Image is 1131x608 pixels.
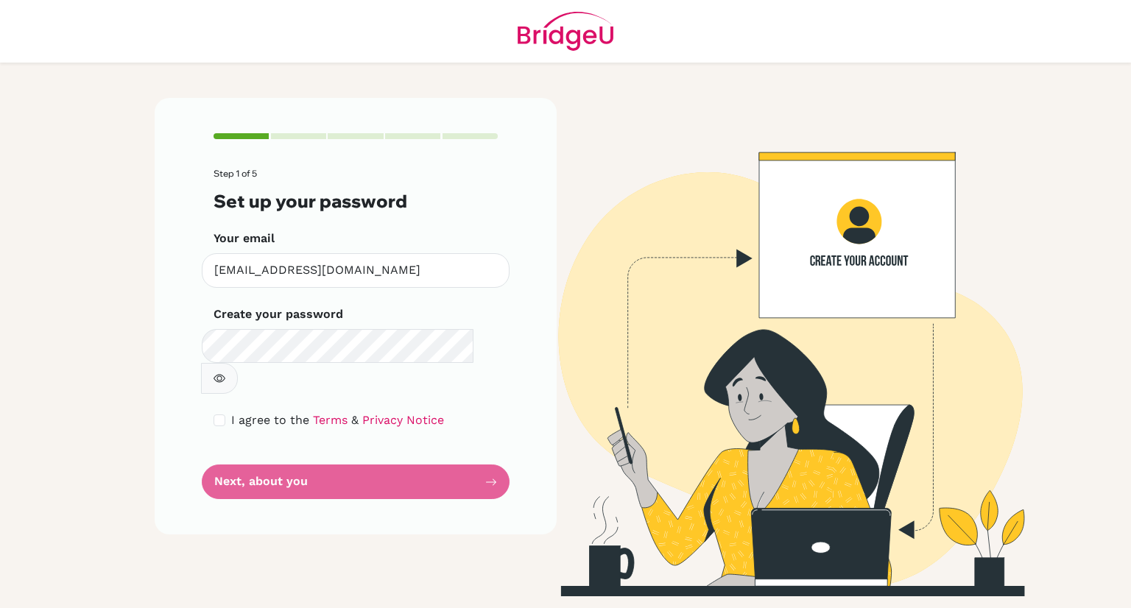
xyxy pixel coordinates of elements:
[214,230,275,247] label: Your email
[214,305,343,323] label: Create your password
[202,253,510,288] input: Insert your email*
[214,168,257,179] span: Step 1 of 5
[231,413,309,427] span: I agree to the
[214,191,498,212] h3: Set up your password
[362,413,444,427] a: Privacy Notice
[351,413,359,427] span: &
[313,413,348,427] a: Terms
